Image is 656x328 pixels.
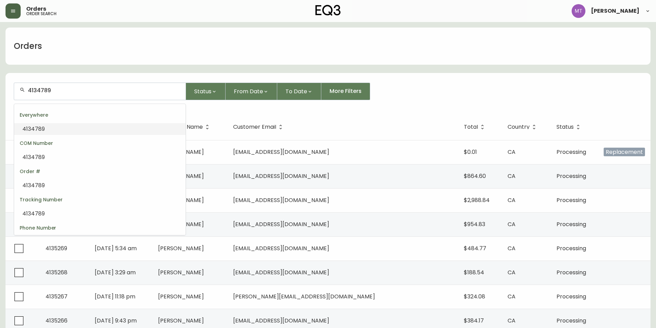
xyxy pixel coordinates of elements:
span: [EMAIL_ADDRESS][DOMAIN_NAME] [233,148,329,156]
span: $0.01 [464,148,477,156]
span: [PERSON_NAME] [158,317,204,325]
span: Country [508,125,530,129]
img: 397d82b7ede99da91c28605cdd79fceb [572,4,585,18]
img: logo [315,5,341,16]
h5: order search [26,12,56,16]
span: Processing [556,172,586,180]
span: Status [556,124,583,130]
span: [PERSON_NAME] [158,268,204,276]
span: $324.08 [464,293,485,300]
span: [DATE] 9:43 pm [95,317,137,325]
span: $384.17 [464,317,484,325]
span: 4135266 [45,317,67,325]
span: CA [508,293,516,300]
span: [DATE] 3:29 am [95,268,136,276]
span: [PERSON_NAME] [158,293,204,300]
span: Status [194,87,211,96]
span: CA [508,172,516,180]
span: Processing [556,317,586,325]
button: To Date [277,83,321,100]
span: Status [556,125,574,129]
button: Status [186,83,226,100]
span: $864.60 [464,172,486,180]
span: [DATE] 11:18 pm [95,293,135,300]
span: [EMAIL_ADDRESS][DOMAIN_NAME] [233,172,329,180]
span: $484.77 [464,244,486,252]
span: Processing [556,268,586,276]
span: Processing [556,244,586,252]
div: COM Number [14,135,186,151]
span: 4134789 [22,181,45,189]
span: 4135268 [45,268,67,276]
span: [EMAIL_ADDRESS][DOMAIN_NAME] [233,196,329,204]
span: [EMAIL_ADDRESS][DOMAIN_NAME] [233,268,329,276]
div: Phone Number [14,220,186,236]
span: Customer Email [233,124,285,130]
span: [PERSON_NAME] [591,8,639,14]
span: 4135267 [45,293,67,300]
span: Replacement [604,148,645,156]
span: CA [508,220,516,228]
span: 4135269 [45,244,67,252]
span: [EMAIL_ADDRESS][DOMAIN_NAME] [233,244,329,252]
span: $188.54 [464,268,484,276]
span: To Date [285,87,307,96]
div: Order # [14,163,186,180]
span: Processing [556,196,586,204]
span: From Date [234,87,263,96]
span: Total [464,125,478,129]
span: [PERSON_NAME][EMAIL_ADDRESS][DOMAIN_NAME] [233,293,375,300]
span: Country [508,124,539,130]
div: Everywhere [14,107,186,123]
h1: Orders [14,40,42,52]
span: [EMAIL_ADDRESS][DOMAIN_NAME] [233,220,329,228]
span: More Filters [330,87,362,95]
span: Total [464,124,487,130]
button: More Filters [321,83,370,100]
input: Search [28,87,180,94]
span: [DATE] 5:34 am [95,244,137,252]
span: 4134789 [22,210,45,218]
span: CA [508,244,516,252]
span: [PERSON_NAME] [158,244,204,252]
span: Customer Email [233,125,276,129]
span: 4134789 [22,153,45,161]
span: CA [508,268,516,276]
span: [EMAIL_ADDRESS][DOMAIN_NAME] [233,317,329,325]
span: $2,988.84 [464,196,490,204]
span: 4134789 [22,125,45,133]
button: From Date [226,83,277,100]
span: CA [508,148,516,156]
span: Processing [556,148,586,156]
div: Tracking Number [14,191,186,208]
span: $954.83 [464,220,485,228]
span: CA [508,317,516,325]
span: Orders [26,6,46,12]
span: Processing [556,220,586,228]
span: Processing [556,293,586,300]
span: CA [508,196,516,204]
